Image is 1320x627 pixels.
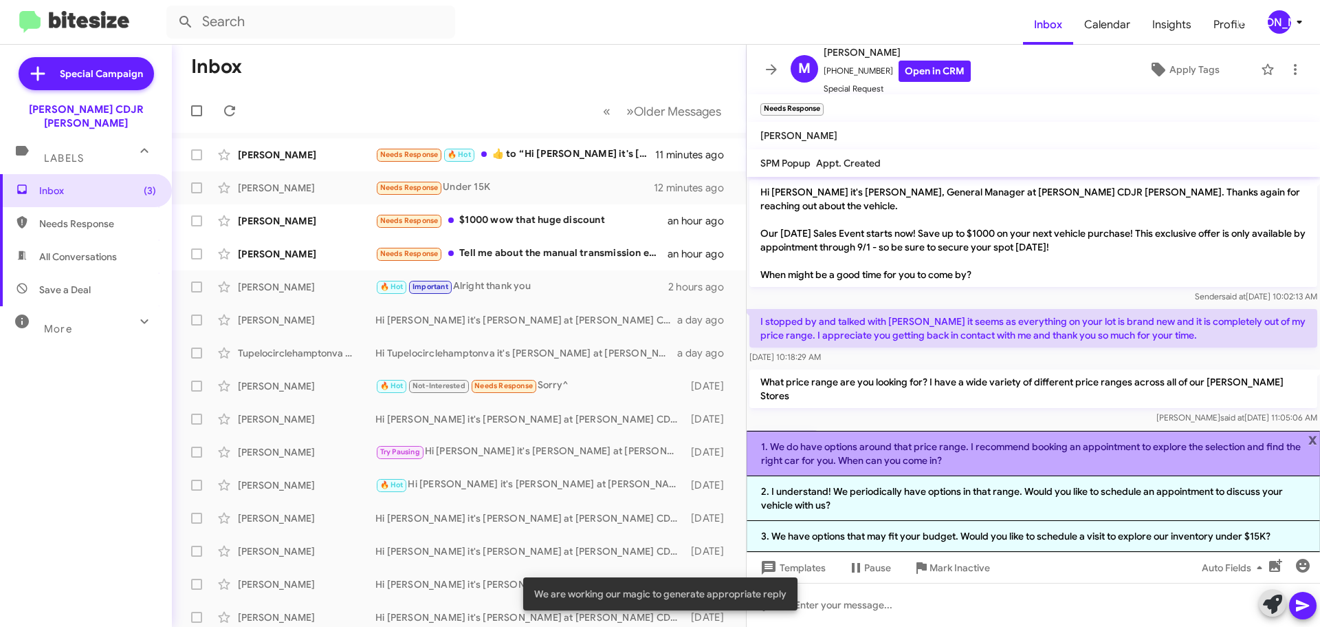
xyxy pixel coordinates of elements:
[1268,10,1291,34] div: [PERSON_NAME]
[39,184,156,198] span: Inbox
[634,104,721,119] span: Older Messages
[816,157,881,169] span: Appt. Created
[191,56,242,78] h1: Inbox
[1308,431,1317,447] span: x
[380,381,404,390] span: 🔥 Hot
[902,555,1001,580] button: Mark Inactive
[684,379,735,393] div: [DATE]
[760,157,811,169] span: SPM Popup
[375,213,668,229] div: $1000 wow that huge discount
[749,180,1317,287] p: Hi [PERSON_NAME] it's [PERSON_NAME], General Manager at [PERSON_NAME] CDJR [PERSON_NAME]. Thanks ...
[375,444,684,460] div: Hi [PERSON_NAME] it's [PERSON_NAME] at [PERSON_NAME] CDJR [PERSON_NAME]. Our [DATE] Sales Event s...
[39,250,117,264] span: All Conversations
[758,555,826,580] span: Templates
[760,129,837,142] span: [PERSON_NAME]
[375,279,668,295] div: Alright thank you
[1073,5,1141,45] a: Calendar
[899,61,971,82] a: Open in CRM
[238,577,375,591] div: [PERSON_NAME]
[238,445,375,459] div: [PERSON_NAME]
[749,370,1317,408] p: What price range are you looking for? I have a wide variety of different price ranges across all ...
[1141,5,1202,45] a: Insights
[603,103,610,120] span: «
[238,148,375,162] div: [PERSON_NAME]
[144,184,156,198] span: (3)
[684,511,735,525] div: [DATE]
[1222,291,1246,301] span: said at
[1256,10,1305,34] button: [PERSON_NAME]
[668,247,735,261] div: an hour ago
[238,181,375,195] div: [PERSON_NAME]
[618,97,729,125] button: Next
[375,412,684,426] div: Hi [PERSON_NAME] it's [PERSON_NAME] at [PERSON_NAME] CDJR [PERSON_NAME]. Our [DATE] Sales Event s...
[375,544,684,558] div: Hi [PERSON_NAME] it's [PERSON_NAME] at [PERSON_NAME] CDJR [PERSON_NAME]. Our [DATE] Sales Event s...
[749,309,1317,348] p: I stopped by and talked with [PERSON_NAME] it seems as everything on your lot is brand new and it...
[749,430,817,455] p: Under 15K
[929,555,990,580] span: Mark Inactive
[1202,5,1256,45] a: Profile
[375,246,668,262] div: Tell me about the manual transmission equipped gladiators you have in stock
[44,323,72,335] span: More
[375,313,677,327] div: Hi [PERSON_NAME] it's [PERSON_NAME] at [PERSON_NAME] CDJR [PERSON_NAME]. Our [DATE] Sales Event s...
[677,346,735,360] div: a day ago
[375,180,654,195] div: Under 15K
[380,282,404,291] span: 🔥 Hot
[824,61,971,82] span: [PHONE_NUMBER]
[864,555,891,580] span: Pause
[626,103,634,120] span: »
[448,150,471,159] span: 🔥 Hot
[380,447,420,456] span: Try Pausing
[380,249,439,258] span: Needs Response
[668,280,735,294] div: 2 hours ago
[837,555,902,580] button: Pause
[39,283,91,297] span: Save a Deal
[380,480,404,489] span: 🔥 Hot
[1023,5,1073,45] a: Inbox
[238,412,375,426] div: [PERSON_NAME]
[375,378,684,394] div: Sorry^
[1169,57,1220,82] span: Apply Tags
[668,214,735,228] div: an hour ago
[238,280,375,294] div: [PERSON_NAME]
[684,412,735,426] div: [DATE]
[824,44,971,61] span: [PERSON_NAME]
[684,478,735,492] div: [DATE]
[1113,57,1254,82] button: Apply Tags
[375,147,655,162] div: ​👍​ to “ Hi [PERSON_NAME] it's [PERSON_NAME], General Manager at [PERSON_NAME] CDJR [PERSON_NAME]...
[238,247,375,261] div: [PERSON_NAME]
[1220,412,1244,423] span: said at
[534,587,786,601] span: We are working our magic to generate appropriate reply
[238,478,375,492] div: [PERSON_NAME]
[684,445,735,459] div: [DATE]
[238,313,375,327] div: [PERSON_NAME]
[238,511,375,525] div: [PERSON_NAME]
[380,183,439,192] span: Needs Response
[412,381,465,390] span: Not-Interested
[44,152,84,164] span: Labels
[412,282,448,291] span: Important
[375,346,677,360] div: Hi Tupelocirclehamptonva it's [PERSON_NAME] at [PERSON_NAME][GEOGRAPHIC_DATA][PERSON_NAME]. Our [...
[747,476,1320,521] li: 2. I understand! We periodically have options in that range. Would you like to schedule an appoin...
[1202,555,1268,580] span: Auto Fields
[798,58,811,80] span: M
[238,346,375,360] div: Tupelocirclehamptonva [PERSON_NAME]
[1191,555,1279,580] button: Auto Fields
[238,610,375,624] div: [PERSON_NAME]
[655,148,735,162] div: 11 minutes ago
[60,67,143,81] span: Special Campaign
[474,381,533,390] span: Needs Response
[684,544,735,558] div: [DATE]
[747,555,837,580] button: Templates
[380,150,439,159] span: Needs Response
[747,521,1320,552] li: 3. We have options that may fit your budget. Would you like to schedule a visit to explore our in...
[375,577,684,591] div: Hi [PERSON_NAME] it's [PERSON_NAME] at [PERSON_NAME] CDJR [PERSON_NAME]. Our [DATE] Sales Event s...
[1156,412,1317,423] span: [PERSON_NAME] [DATE] 11:05:06 AM
[238,544,375,558] div: [PERSON_NAME]
[749,352,821,362] span: [DATE] 10:18:29 AM
[654,181,735,195] div: 12 minutes ago
[166,6,455,39] input: Search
